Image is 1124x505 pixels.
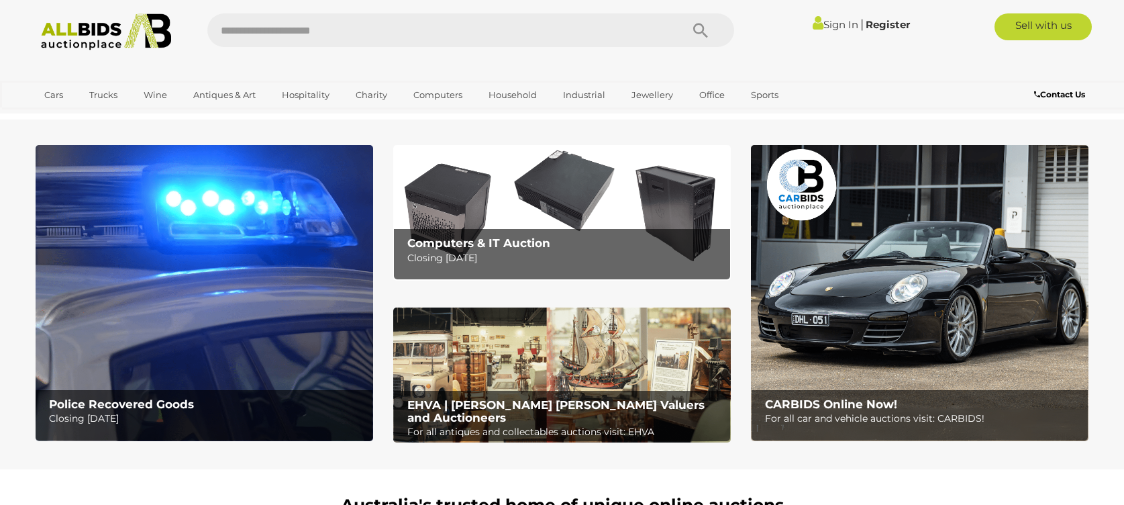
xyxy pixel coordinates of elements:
[135,84,176,106] a: Wine
[1034,87,1088,102] a: Contact Us
[393,145,731,280] a: Computers & IT Auction Computers & IT Auction Closing [DATE]
[742,84,787,106] a: Sports
[81,84,126,106] a: Trucks
[185,84,264,106] a: Antiques & Art
[393,308,731,443] img: EHVA | Evans Hastings Valuers and Auctioneers
[765,398,897,411] b: CARBIDS Online Now!
[405,84,471,106] a: Computers
[480,84,546,106] a: Household
[36,106,148,128] a: [GEOGRAPHIC_DATA]
[813,18,858,31] a: Sign In
[36,145,373,441] a: Police Recovered Goods Police Recovered Goods Closing [DATE]
[49,410,365,427] p: Closing [DATE]
[49,398,194,411] b: Police Recovered Goods
[36,84,72,106] a: Cars
[407,236,550,250] b: Computers & IT Auction
[1034,89,1085,99] b: Contact Us
[407,250,723,267] p: Closing [DATE]
[407,398,705,424] b: EHVA | [PERSON_NAME] [PERSON_NAME] Valuers and Auctioneers
[273,84,338,106] a: Hospitality
[347,84,396,106] a: Charity
[994,13,1092,40] a: Sell with us
[623,84,682,106] a: Jewellery
[554,84,614,106] a: Industrial
[36,145,373,441] img: Police Recovered Goods
[866,18,910,31] a: Register
[393,308,731,443] a: EHVA | Evans Hastings Valuers and Auctioneers EHVA | [PERSON_NAME] [PERSON_NAME] Valuers and Auct...
[860,17,864,32] span: |
[667,13,734,47] button: Search
[765,410,1081,427] p: For all car and vehicle auctions visit: CARBIDS!
[407,424,723,441] p: For all antiques and collectables auctions visit: EHVA
[751,145,1088,441] img: CARBIDS Online Now!
[34,13,179,50] img: Allbids.com.au
[393,145,731,280] img: Computers & IT Auction
[751,145,1088,441] a: CARBIDS Online Now! CARBIDS Online Now! For all car and vehicle auctions visit: CARBIDS!
[691,84,733,106] a: Office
